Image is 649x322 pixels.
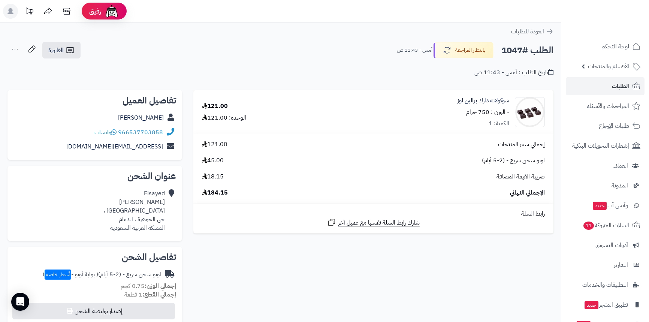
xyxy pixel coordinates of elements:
small: أمس - 11:43 ص [397,46,432,54]
span: 18.15 [202,172,224,181]
span: طلبات الإرجاع [599,121,629,131]
span: المراجعات والأسئلة [587,101,629,111]
span: السلات المتروكة [583,220,629,231]
div: الكمية: 1 [489,119,509,128]
span: إجمالي سعر المنتجات [498,140,545,149]
div: تاريخ الطلب : أمس - 11:43 ص [474,68,553,77]
h2: الطلب #1047 [501,43,553,58]
a: وآتس آبجديد [566,196,645,214]
span: 45.00 [202,156,224,165]
a: شارك رابط السلة نفسها مع عميل آخر [327,218,420,227]
a: [PERSON_NAME] [118,113,164,122]
strong: إجمالي القطع: [142,290,176,299]
span: 121.00 [202,140,227,149]
span: شارك رابط السلة نفسها مع عميل آخر [338,219,420,227]
a: شوكولاته دارك برالين لوز [458,96,509,105]
span: 184.15 [202,189,228,197]
strong: إجمالي الوزن: [145,282,176,291]
a: التطبيقات والخدمات [566,276,645,294]
a: واتساب [94,128,117,137]
button: إصدار بوليصة الشحن [12,303,175,319]
a: المراجعات والأسئلة [566,97,645,115]
span: رفيق [89,7,101,16]
a: تطبيق المتجرجديد [566,296,645,314]
div: الوحدة: 121.00 [202,114,246,122]
a: التقارير [566,256,645,274]
div: 121.00 [202,102,228,111]
span: تطبيق المتجر [584,300,628,310]
a: السلات المتروكة11 [566,216,645,234]
span: التقارير [614,260,628,270]
div: Elsayed [PERSON_NAME] [GEOGRAPHIC_DATA] ، حى الجوهرة ، الدمام المملكة العربية السعودية [103,189,165,232]
span: العودة للطلبات [511,27,544,36]
span: أدوات التسويق [595,240,628,250]
a: الفاتورة [42,42,81,58]
span: الفاتورة [48,46,64,55]
img: ai-face.png [104,4,119,19]
a: المدونة [566,177,645,195]
span: إشعارات التحويلات البنكية [572,141,629,151]
span: جديد [593,202,607,210]
a: العملاء [566,157,645,175]
a: لوحة التحكم [566,37,645,55]
h2: تفاصيل الشحن [13,253,176,262]
span: وآتس آب [592,200,628,211]
span: الطلبات [612,81,629,91]
h2: تفاصيل العميل [13,96,176,105]
span: ( بوابة أوتو - ) [43,270,98,279]
span: الإجمالي النهائي [510,189,545,197]
span: الأقسام والمنتجات [588,61,629,72]
a: [EMAIL_ADDRESS][DOMAIN_NAME] [66,142,163,151]
span: المدونة [612,180,628,191]
span: 11 [583,222,594,230]
span: العملاء [613,160,628,171]
a: إشعارات التحويلات البنكية [566,137,645,155]
a: طلبات الإرجاع [566,117,645,135]
a: الطلبات [566,77,645,95]
span: التطبيقات والخدمات [582,280,628,290]
span: لوحة التحكم [601,41,629,52]
a: العودة للطلبات [511,27,553,36]
h2: عنوان الشحن [13,172,176,181]
div: اوتو شحن سريع - (2-5 أيام) [43,270,161,279]
small: 1 قطعة [124,290,176,299]
span: أسعار خاصة [45,270,71,280]
small: - الوزن : 750 جرام [466,108,509,117]
div: رابط السلة [196,210,550,218]
div: Open Intercom Messenger [11,293,29,311]
a: أدوات التسويق [566,236,645,254]
a: 966537703858 [118,128,163,137]
small: 0.75 كجم [121,282,176,291]
span: ضريبة القيمة المضافة [496,172,545,181]
span: اوتو شحن سريع - (2-5 أيام) [482,156,545,165]
span: جديد [585,301,598,309]
a: تحديثات المنصة [20,4,39,21]
img: 1752749924-A268CFC1-C701-4322-8179-B91295D959C7-90x90.jpeg [515,97,544,127]
button: بانتظار المراجعة [434,42,493,58]
img: logo-2.png [598,21,642,37]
